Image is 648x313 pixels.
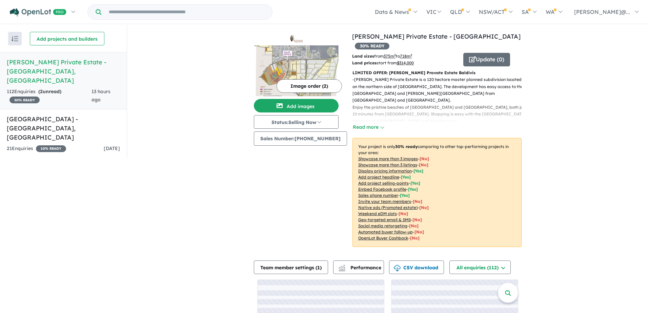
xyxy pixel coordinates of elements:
[254,260,328,274] button: Team member settings (1)
[254,45,339,96] img: Spires Private Estate - Baldivis
[401,174,411,180] span: [ Yes ]
[358,168,412,173] u: Display pricing information
[396,54,412,59] span: to
[12,36,18,41] img: sort.svg
[10,8,66,17] img: Openlot PRO Logo White
[339,265,345,269] img: line-chart.svg
[40,88,43,95] span: 2
[352,33,521,40] a: [PERSON_NAME] Private Estate - [GEOGRAPHIC_DATA]
[384,54,396,59] u: 375 m
[358,181,409,186] u: Add project selling-points
[352,60,377,65] b: Land prices
[352,138,522,247] p: Your project is only comparing to other top-performing projects in your area: - - - - - - - - - -...
[394,265,401,272] img: download icon
[358,235,408,241] u: OpenLot Buyer Cashback
[409,223,419,228] span: [No]
[355,43,389,49] span: 30 % READY
[412,217,422,222] span: [No]
[358,193,398,198] u: Sales phone number
[30,32,104,45] button: Add projects and builders
[400,193,410,198] span: [ Yes ]
[394,53,396,57] sup: 2
[463,53,510,66] button: Update (0)
[419,205,429,210] span: [No]
[7,145,66,153] div: 21 Enquir ies
[413,199,422,204] span: [ No ]
[358,162,417,167] u: Showcase more than 3 listings
[408,187,418,192] span: [ Yes ]
[333,260,384,274] button: Performance
[410,53,412,57] sup: 2
[7,114,120,142] h5: [GEOGRAPHIC_DATA] - [GEOGRAPHIC_DATA] , [GEOGRAPHIC_DATA]
[358,229,413,234] u: Automated buyer follow-up
[358,223,407,228] u: Social media retargeting
[317,265,320,271] span: 1
[358,199,411,204] u: Invite your team members
[9,97,40,103] span: 30 % READY
[389,260,444,274] button: CSV download
[410,235,420,241] span: [No]
[413,168,423,173] span: [ Yes ]
[254,131,347,146] button: Sales Number:[PHONE_NUMBER]
[92,88,110,103] span: 13 hours ago
[7,58,120,85] h5: [PERSON_NAME] Private Estate - [GEOGRAPHIC_DATA] , [GEOGRAPHIC_DATA]
[358,211,397,216] u: Weekend eDM slots
[254,115,339,129] button: Status:Selling Now
[277,79,342,93] button: Image order (2)
[257,35,336,43] img: Spires Private Estate - Baldivis Logo
[254,32,339,96] a: Spires Private Estate - Baldivis LogoSpires Private Estate - Baldivis
[449,260,511,274] button: All enquiries (112)
[352,53,458,60] p: from
[400,54,412,59] u: 718 m
[358,217,411,222] u: Geo-targeted email & SMS
[7,88,92,104] div: 112 Enquir ies
[420,156,429,161] span: [ No ]
[104,145,120,151] span: [DATE]
[352,123,384,131] button: Read more
[38,88,61,95] strong: ( unread)
[358,156,418,161] u: Showcase more than 3 images
[352,54,374,59] b: Land sizes
[410,181,420,186] span: [ Yes ]
[399,211,408,216] span: [No]
[339,267,345,271] img: bar-chart.svg
[352,60,458,66] p: start from
[103,5,271,19] input: Try estate name, suburb, builder or developer
[574,8,630,15] span: [PERSON_NAME]@...
[340,265,381,271] span: Performance
[395,144,418,149] b: 30 % ready
[358,205,418,210] u: Native ads (Promoted estate)
[419,162,428,167] span: [ No ]
[358,187,406,192] u: Embed Facebook profile
[358,174,399,180] u: Add project headline
[352,76,527,125] p: - [PERSON_NAME] Private Estate is a 120 hectare master planned subdivision located on the norther...
[36,145,66,152] span: 10 % READY
[254,99,339,112] button: Add images
[397,60,414,65] u: $ 314,000
[414,229,424,234] span: [No]
[352,69,522,76] p: LIMITED OFFER: [PERSON_NAME] Provate Estate Baldivis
